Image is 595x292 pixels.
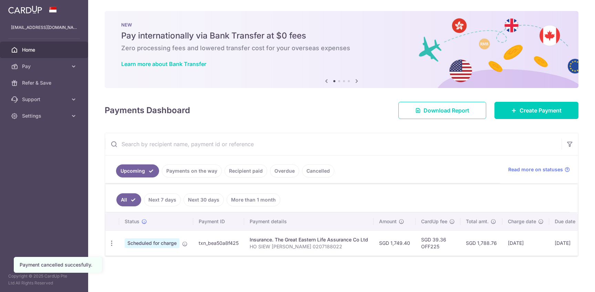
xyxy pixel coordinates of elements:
h6: Zero processing fees and lowered transfer cost for your overseas expenses [121,44,562,52]
span: Settings [22,112,67,119]
a: All [116,193,141,206]
a: Payments on the way [162,164,222,177]
span: Create Payment [520,106,562,115]
td: [DATE] [549,230,588,256]
input: Search by recipient name, payment id or reference [105,133,562,155]
a: Recipient paid [225,164,267,177]
img: Bank transfer banner [105,11,578,88]
span: Download Report [424,106,469,115]
div: Payment cancelled succesfully. [20,261,96,268]
a: More than 1 month [227,193,280,206]
td: SGD 39.36 OFF225 [416,230,460,256]
span: Due date [555,218,575,225]
td: SGD 1,749.40 [374,230,416,256]
img: CardUp [8,6,42,14]
p: NEW [121,22,562,28]
h5: Pay internationally via Bank Transfer at $0 fees [121,30,562,41]
th: Payment details [244,213,374,230]
a: Create Payment [494,102,578,119]
span: Status [125,218,139,225]
a: Cancelled [302,164,334,177]
td: [DATE] [502,230,549,256]
span: Support [22,96,67,103]
td: txn_bea50a8f425 [193,230,244,256]
div: Insurance. The Great Eastern Life Assurance Co Ltd [250,236,368,243]
a: Next 7 days [144,193,181,206]
a: Upcoming [116,164,159,177]
span: Charge date [508,218,536,225]
span: Total amt. [466,218,489,225]
a: Overdue [270,164,299,177]
span: Amount [379,218,397,225]
a: Learn more about Bank Transfer [121,61,206,67]
a: Read more on statuses [508,166,570,173]
span: Pay [22,63,67,70]
th: Payment ID [193,213,244,230]
span: Refer & Save [22,79,67,86]
span: Read more on statuses [508,166,563,173]
a: Download Report [398,102,486,119]
td: SGD 1,788.76 [460,230,502,256]
span: Scheduled for charge [125,238,179,248]
h4: Payments Dashboard [105,104,190,117]
p: HO SIEW [PERSON_NAME] 0207188022 [250,243,368,250]
span: CardUp fee [421,218,447,225]
a: Next 30 days [184,193,224,206]
p: [EMAIL_ADDRESS][DOMAIN_NAME] [11,24,77,31]
span: Home [22,46,67,53]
